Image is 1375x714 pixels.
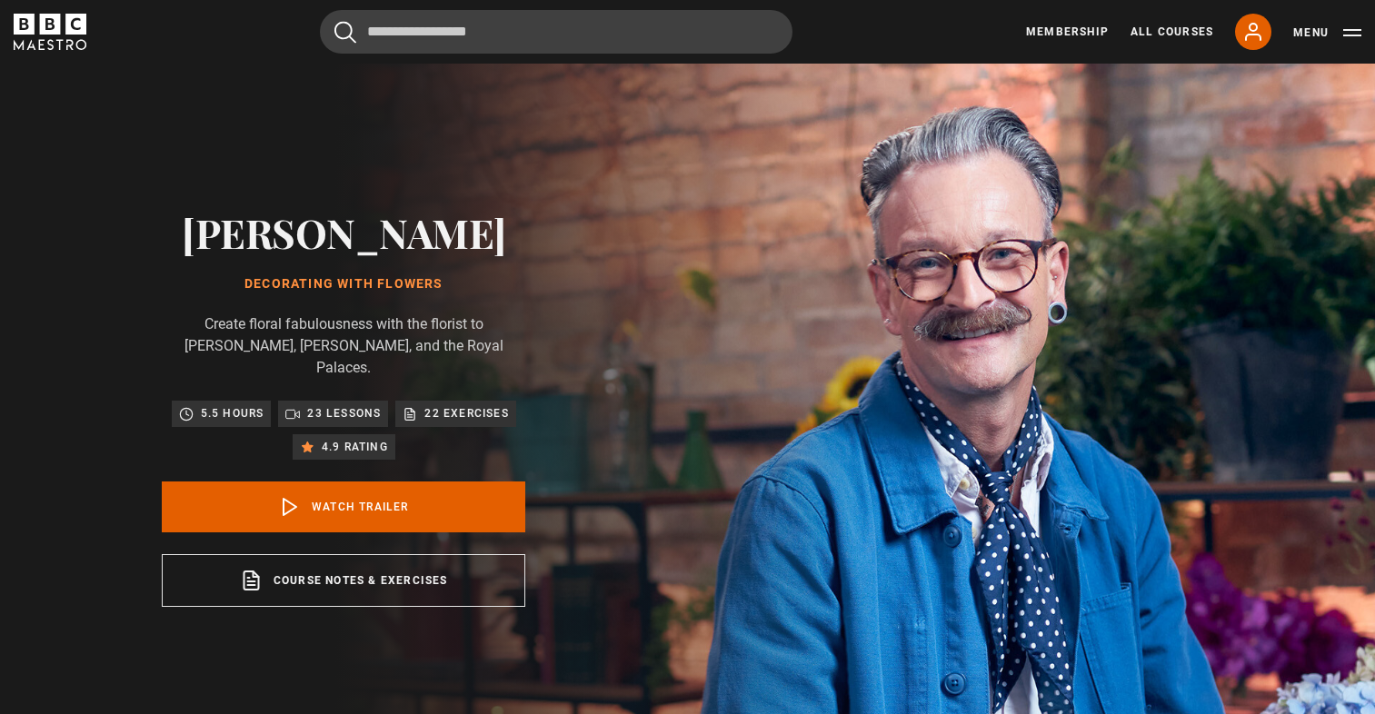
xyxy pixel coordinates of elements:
a: Membership [1026,24,1109,40]
p: 5.5 hours [201,404,264,422]
svg: BBC Maestro [14,14,86,50]
input: Search [320,10,792,54]
h1: Decorating With Flowers [162,277,525,292]
p: 22 exercises [424,404,508,422]
button: Submit the search query [334,21,356,44]
a: Watch Trailer [162,481,525,532]
h2: [PERSON_NAME] [162,209,525,255]
button: Toggle navigation [1293,24,1361,42]
a: All Courses [1131,24,1213,40]
p: 23 lessons [307,404,381,422]
p: 4.9 rating [322,438,388,456]
p: Create floral fabulousness with the florist to [PERSON_NAME], [PERSON_NAME], and the Royal Palaces. [162,313,525,379]
a: Course notes & exercises [162,554,525,607]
